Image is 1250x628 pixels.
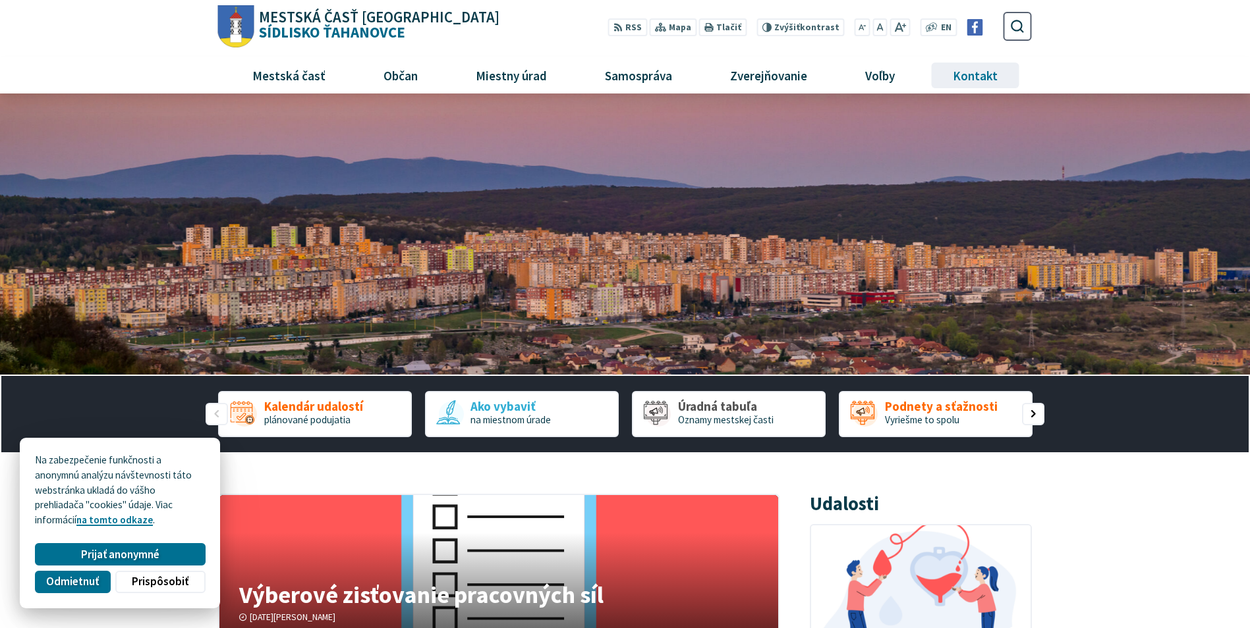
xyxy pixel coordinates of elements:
[359,57,441,93] a: Občan
[425,391,619,437] a: Ako vybaviť na miestnom úrade
[35,543,205,565] button: Prijať anonymné
[600,57,677,93] span: Samospráva
[938,21,955,35] a: EN
[76,513,153,526] a: na tomto odkaze
[706,57,832,93] a: Zverejňovanie
[264,400,363,413] span: Kalendár udalostí
[451,57,571,93] a: Miestny úrad
[839,391,1033,437] div: 4 / 5
[46,575,99,589] span: Odmietnuť
[725,57,812,93] span: Zverejňovanie
[250,612,335,623] span: [DATE][PERSON_NAME]
[810,494,879,514] h3: Udalosti
[470,57,552,93] span: Miestny úrad
[885,413,959,426] span: Vyriešme to spolu
[669,21,691,35] span: Mapa
[632,391,826,437] div: 3 / 5
[699,18,747,36] button: Tlačiť
[470,400,551,413] span: Ako vybaviť
[967,19,983,36] img: Prejsť na Facebook stránku
[378,57,422,93] span: Občan
[254,10,500,40] h1: Sídlisko Ťahanovce
[247,57,330,93] span: Mestská časť
[264,413,351,426] span: plánované podujatia
[81,548,159,562] span: Prijať anonymné
[218,5,499,48] a: Logo Sídlisko Ťahanovce, prejsť na domovskú stránku.
[425,391,619,437] div: 2 / 5
[35,571,110,593] button: Odmietnuť
[929,57,1022,93] a: Kontakt
[632,391,826,437] a: Úradná tabuľa Oznamy mestskej časti
[132,575,188,589] span: Prispôsobiť
[756,18,844,36] button: Zvýšiťkontrast
[239,583,758,606] h4: Výberové zisťovanie pracovných síl
[218,5,254,48] img: Prejsť na domovskú stránku
[581,57,696,93] a: Samospráva
[608,18,647,36] a: RSS
[678,400,774,413] span: Úradná tabuľa
[259,10,499,25] span: Mestská časť [GEOGRAPHIC_DATA]
[890,18,910,36] button: Zväčšiť veľkosť písma
[948,57,1003,93] span: Kontakt
[716,22,741,33] span: Tlačiť
[650,18,696,36] a: Mapa
[1022,403,1044,425] div: Nasledujúci slajd
[470,413,551,426] span: na miestnom úrade
[678,413,774,426] span: Oznamy mestskej časti
[218,391,412,437] div: 1 / 5
[855,18,870,36] button: Zmenšiť veľkosť písma
[774,22,800,33] span: Zvýšiť
[228,57,349,93] a: Mestská časť
[625,21,642,35] span: RSS
[774,22,839,33] span: kontrast
[861,57,900,93] span: Voľby
[218,391,412,437] a: Kalendár udalostí plánované podujatia
[206,403,228,425] div: Predošlý slajd
[35,453,205,528] p: Na zabezpečenie funkčnosti a anonymnú analýzu návštevnosti táto webstránka ukladá do vášho prehli...
[839,391,1033,437] a: Podnety a sťažnosti Vyriešme to spolu
[115,571,205,593] button: Prispôsobiť
[872,18,887,36] button: Nastaviť pôvodnú veľkosť písma
[885,400,998,413] span: Podnety a sťažnosti
[841,57,919,93] a: Voľby
[941,21,952,35] span: EN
